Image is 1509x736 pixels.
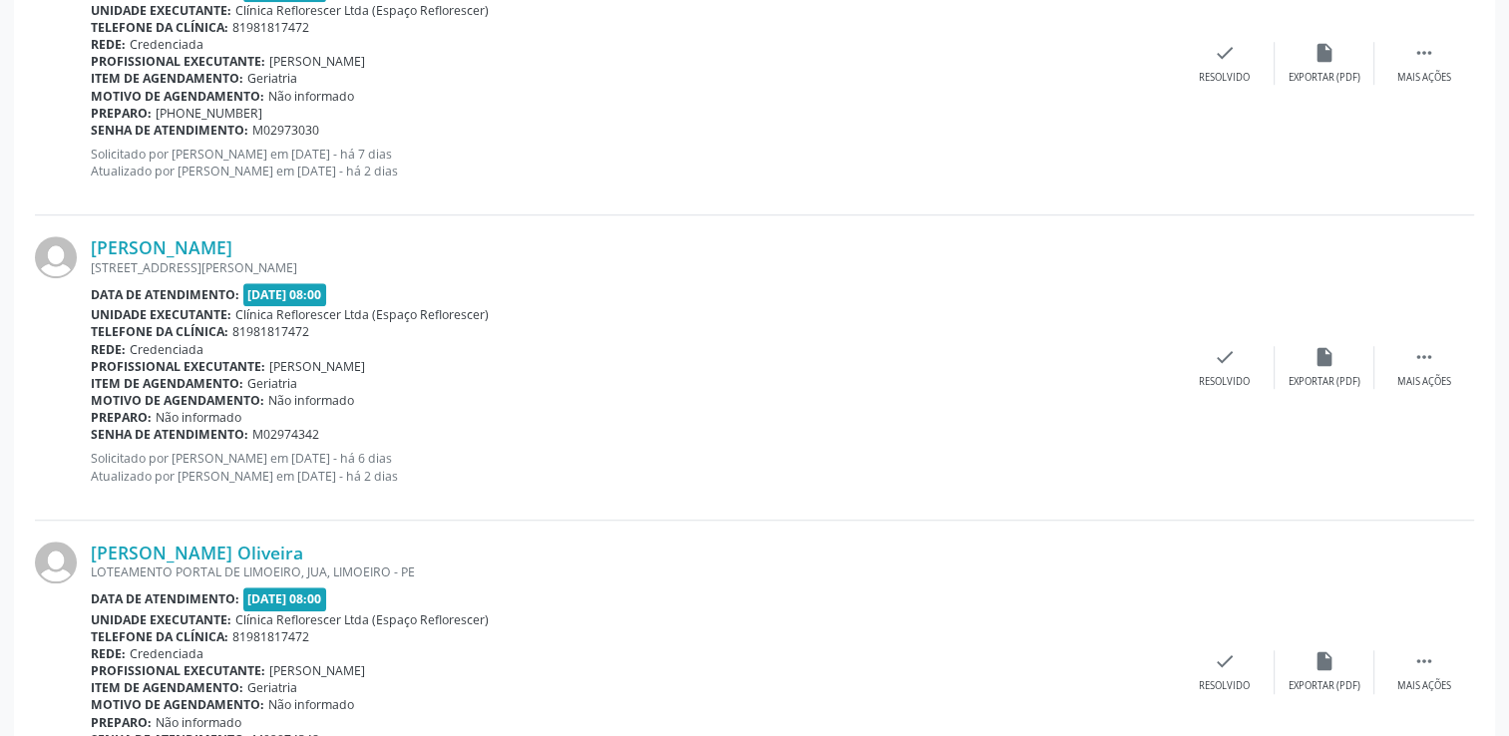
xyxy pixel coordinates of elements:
[91,36,126,53] b: Rede:
[235,611,489,628] span: Clínica Reflorescer Ltda (Espaço Reflorescer)
[91,542,303,563] a: [PERSON_NAME] Oliveira
[91,450,1175,484] p: Solicitado por [PERSON_NAME] em [DATE] - há 6 dias Atualizado por [PERSON_NAME] em [DATE] - há 2 ...
[1314,650,1335,672] i: insert_drive_file
[91,426,248,443] b: Senha de atendimento:
[247,70,297,87] span: Geriatria
[1214,346,1236,368] i: check
[1199,679,1250,693] div: Resolvido
[91,53,265,70] b: Profissional executante:
[243,283,327,306] span: [DATE] 08:00
[35,236,77,278] img: img
[91,341,126,358] b: Rede:
[91,2,231,19] b: Unidade executante:
[91,696,264,713] b: Motivo de agendamento:
[91,306,231,323] b: Unidade executante:
[91,236,232,258] a: [PERSON_NAME]
[91,122,248,139] b: Senha de atendimento:
[1314,42,1335,64] i: insert_drive_file
[91,645,126,662] b: Rede:
[156,409,241,426] span: Não informado
[269,358,365,375] span: [PERSON_NAME]
[91,714,152,731] b: Preparo:
[1289,71,1360,85] div: Exportar (PDF)
[91,70,243,87] b: Item de agendamento:
[91,409,152,426] b: Preparo:
[91,88,264,105] b: Motivo de agendamento:
[91,358,265,375] b: Profissional executante:
[243,587,327,610] span: [DATE] 08:00
[130,36,203,53] span: Credenciada
[91,628,228,645] b: Telefone da clínica:
[91,662,265,679] b: Profissional executante:
[91,146,1175,180] p: Solicitado por [PERSON_NAME] em [DATE] - há 7 dias Atualizado por [PERSON_NAME] em [DATE] - há 2 ...
[232,628,309,645] span: 81981817472
[232,323,309,340] span: 81981817472
[156,105,262,122] span: [PHONE_NUMBER]
[35,542,77,583] img: img
[269,662,365,679] span: [PERSON_NAME]
[91,563,1175,580] div: LOTEAMENTO PORTAL DE LIMOEIRO, JUA, LIMOEIRO - PE
[268,696,354,713] span: Não informado
[1397,375,1451,389] div: Mais ações
[91,590,239,607] b: Data de atendimento:
[156,714,241,731] span: Não informado
[1397,71,1451,85] div: Mais ações
[1289,375,1360,389] div: Exportar (PDF)
[1397,679,1451,693] div: Mais ações
[91,286,239,303] b: Data de atendimento:
[1413,650,1435,672] i: 
[1413,346,1435,368] i: 
[91,259,1175,276] div: [STREET_ADDRESS][PERSON_NAME]
[91,323,228,340] b: Telefone da clínica:
[1314,346,1335,368] i: insert_drive_file
[268,88,354,105] span: Não informado
[1413,42,1435,64] i: 
[268,392,354,409] span: Não informado
[91,392,264,409] b: Motivo de agendamento:
[1214,42,1236,64] i: check
[1199,71,1250,85] div: Resolvido
[252,426,319,443] span: M02974342
[232,19,309,36] span: 81981817472
[252,122,319,139] span: M02973030
[91,105,152,122] b: Preparo:
[91,611,231,628] b: Unidade executante:
[1289,679,1360,693] div: Exportar (PDF)
[247,679,297,696] span: Geriatria
[91,679,243,696] b: Item de agendamento:
[91,375,243,392] b: Item de agendamento:
[235,306,489,323] span: Clínica Reflorescer Ltda (Espaço Reflorescer)
[91,19,228,36] b: Telefone da clínica:
[235,2,489,19] span: Clínica Reflorescer Ltda (Espaço Reflorescer)
[269,53,365,70] span: [PERSON_NAME]
[1214,650,1236,672] i: check
[247,375,297,392] span: Geriatria
[1199,375,1250,389] div: Resolvido
[130,645,203,662] span: Credenciada
[130,341,203,358] span: Credenciada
